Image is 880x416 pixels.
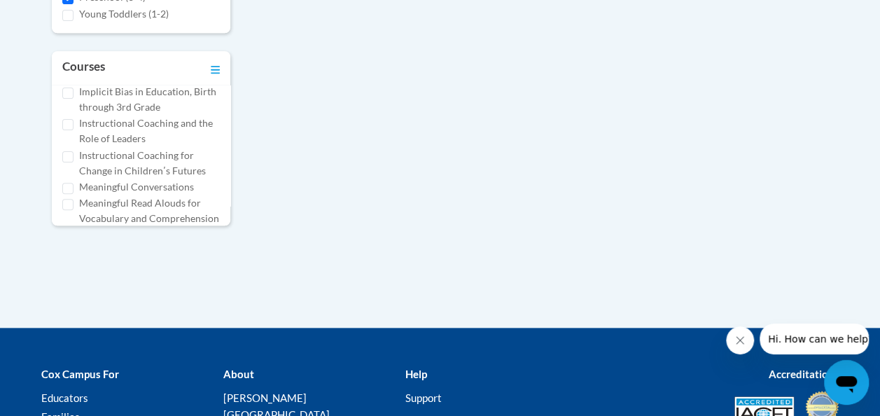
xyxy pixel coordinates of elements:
[79,179,194,195] label: Meaningful Conversations
[41,391,88,404] a: Educators
[41,368,119,380] b: Cox Campus For
[79,195,220,226] label: Meaningful Read Alouds for Vocabulary and Comprehension
[405,368,426,380] b: Help
[8,10,113,21] span: Hi. How can we help?
[405,391,441,404] a: Support
[769,368,839,380] b: Accreditations
[824,360,869,405] iframe: Button to launch messaging window
[62,58,105,78] h3: Courses
[79,6,169,22] label: Young Toddlers (1-2)
[726,326,754,354] iframe: Close message
[223,368,253,380] b: About
[79,116,220,146] label: Instructional Coaching and the Role of Leaders
[211,58,220,78] a: Toggle collapse
[79,148,220,179] label: Instructional Coaching for Change in Childrenʹs Futures
[79,84,220,115] label: Implicit Bias in Education, Birth through 3rd Grade
[760,324,869,354] iframe: Message from company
